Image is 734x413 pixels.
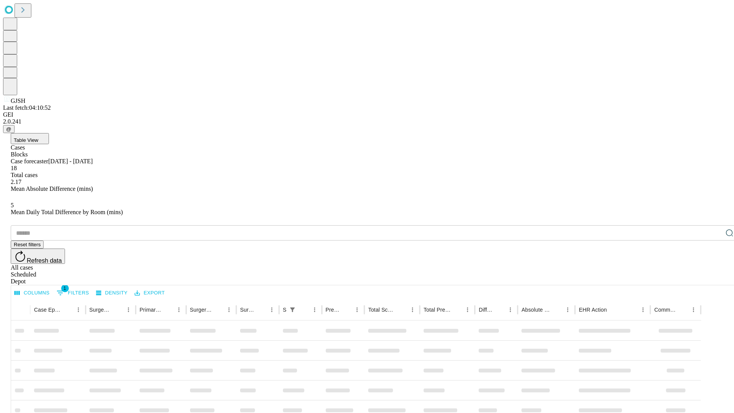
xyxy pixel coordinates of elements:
div: 1 active filter [287,304,298,315]
span: Total cases [11,172,37,178]
div: Surgeon Name [89,307,112,313]
div: Scheduled In Room Duration [283,307,286,313]
button: Sort [213,304,224,315]
span: 5 [11,202,14,208]
span: GJSH [11,98,25,104]
button: Menu [562,304,573,315]
span: Refresh data [27,257,62,264]
span: 1 [61,285,69,292]
button: Reset filters [11,241,44,249]
button: Sort [256,304,266,315]
div: Surgery Date [240,307,255,313]
span: Table View [14,137,38,143]
span: Reset filters [14,242,41,247]
button: Density [94,287,130,299]
span: Last fetch: 04:10:52 [3,104,51,111]
button: Menu [352,304,362,315]
button: Menu [688,304,699,315]
button: Menu [73,304,84,315]
button: Sort [451,304,462,315]
div: GEI [3,111,731,118]
button: Export [133,287,167,299]
button: Show filters [287,304,298,315]
div: EHR Action [579,307,607,313]
button: Menu [407,304,418,315]
button: @ [3,125,15,133]
div: 2.0.241 [3,118,731,125]
div: Predicted In Room Duration [326,307,341,313]
button: Sort [112,304,123,315]
div: Total Predicted Duration [424,307,451,313]
span: @ [6,126,11,132]
button: Sort [677,304,688,315]
span: Mean Daily Total Difference by Room (mins) [11,209,123,215]
button: Menu [309,304,320,315]
button: Sort [62,304,73,315]
button: Menu [174,304,184,315]
button: Sort [552,304,562,315]
span: 18 [11,165,17,171]
button: Menu [638,304,648,315]
button: Show filters [55,287,91,299]
button: Sort [494,304,505,315]
span: [DATE] - [DATE] [48,158,93,164]
span: 2.17 [11,179,21,185]
div: Surgery Name [190,307,212,313]
div: Comments [654,307,676,313]
div: Primary Service [140,307,162,313]
button: Menu [266,304,277,315]
div: Case Epic Id [34,307,62,313]
button: Menu [224,304,234,315]
button: Table View [11,133,49,144]
span: Case forecaster [11,158,48,164]
span: Mean Absolute Difference (mins) [11,185,93,192]
button: Sort [396,304,407,315]
button: Menu [123,304,134,315]
button: Sort [607,304,618,315]
button: Menu [505,304,516,315]
button: Select columns [13,287,52,299]
button: Menu [462,304,473,315]
div: Absolute Difference [521,307,551,313]
button: Sort [341,304,352,315]
button: Sort [299,304,309,315]
button: Sort [163,304,174,315]
button: Refresh data [11,249,65,264]
div: Difference [479,307,494,313]
div: Total Scheduled Duration [368,307,396,313]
